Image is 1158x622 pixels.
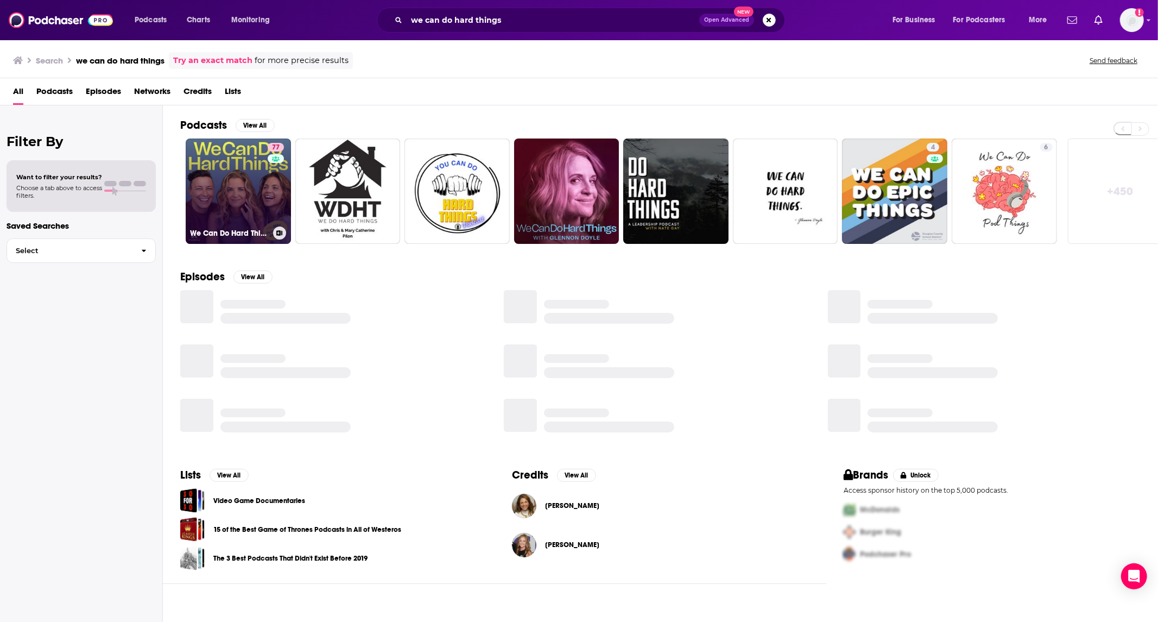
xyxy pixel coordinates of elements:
[893,12,935,28] span: For Business
[183,83,212,105] a: Credits
[135,12,167,28] span: Podcasts
[225,83,241,105] a: Lists
[931,142,935,153] span: 4
[268,143,284,152] a: 77
[127,11,181,29] button: open menu
[13,83,23,105] a: All
[512,533,536,557] img: Glennon Doyle
[734,7,754,17] span: New
[512,488,809,523] button: Amanda DoyleAmanda Doyle
[190,229,269,238] h3: We Can Do Hard Things
[1090,11,1107,29] a: Show notifications dropdown
[953,12,1005,28] span: For Podcasters
[545,541,599,549] a: Glennon Doyle
[952,139,1057,244] a: 6
[224,11,284,29] button: open menu
[1086,56,1141,65] button: Send feedback
[186,139,291,244] a: 77We Can Do Hard Things
[213,524,401,536] a: 15 of the Best Game of Thrones Podcasts in All of Westeros
[231,12,270,28] span: Monitoring
[545,501,599,510] span: [PERSON_NAME]
[512,494,536,518] img: Amanda Doyle
[180,517,205,542] a: 15 of the Best Game of Thrones Podcasts in All of Westeros
[86,83,121,105] a: Episodes
[704,17,749,23] span: Open Advanced
[545,501,599,510] a: Amanda Doyle
[134,83,170,105] a: Networks
[272,142,280,153] span: 77
[16,184,102,199] span: Choose a tab above to access filters.
[1045,142,1048,153] span: 6
[7,134,156,149] h2: Filter By
[180,11,217,29] a: Charts
[213,552,368,564] a: The 3 Best Podcasts That Didn't Exist Before 2019
[699,14,754,27] button: Open AdvancedNew
[180,468,249,482] a: ListsView All
[233,271,273,284] button: View All
[36,55,63,66] h3: Search
[36,83,73,105] a: Podcasts
[860,550,911,559] span: Podchaser Pro
[927,143,939,152] a: 4
[839,499,860,521] img: First Pro Logo
[885,11,949,29] button: open menu
[7,221,156,231] p: Saved Searches
[210,469,249,482] button: View All
[16,173,102,181] span: Want to filter your results?
[236,119,275,132] button: View All
[180,546,205,570] a: The 3 Best Podcasts That Didn't Exist Before 2019
[1135,8,1144,17] svg: Add a profile image
[1063,11,1081,29] a: Show notifications dropdown
[512,527,809,562] button: Glennon DoyleGlennon Doyle
[180,488,205,513] a: Video Game Documentaries
[1021,11,1061,29] button: open menu
[9,10,113,30] img: Podchaser - Follow, Share and Rate Podcasts
[946,11,1021,29] button: open menu
[545,541,599,549] span: [PERSON_NAME]
[1040,143,1053,152] a: 6
[512,468,548,482] h2: Credits
[180,118,275,132] a: PodcastsView All
[893,469,939,482] button: Unlock
[7,247,132,254] span: Select
[407,11,699,29] input: Search podcasts, credits, & more...
[842,139,947,244] a: 4
[76,55,164,66] h3: we can do hard things
[180,270,273,284] a: EpisodesView All
[7,238,156,263] button: Select
[557,469,596,482] button: View All
[1120,8,1144,32] span: Logged in as eerdmans
[844,468,889,482] h2: Brands
[839,543,860,566] img: Third Pro Logo
[180,468,201,482] h2: Lists
[255,54,349,67] span: for more precise results
[1120,8,1144,32] img: User Profile
[839,521,860,543] img: Second Pro Logo
[1121,563,1147,589] div: Open Intercom Messenger
[1029,12,1047,28] span: More
[180,270,225,284] h2: Episodes
[1120,8,1144,32] button: Show profile menu
[180,118,227,132] h2: Podcasts
[860,505,900,514] span: McDonalds
[844,486,1141,494] p: Access sponsor history on the top 5,000 podcasts.
[860,527,901,537] span: Burger King
[213,495,305,507] a: Video Game Documentaries
[187,12,210,28] span: Charts
[173,54,252,67] a: Try an exact match
[512,468,596,482] a: CreditsView All
[387,8,795,33] div: Search podcasts, credits, & more...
